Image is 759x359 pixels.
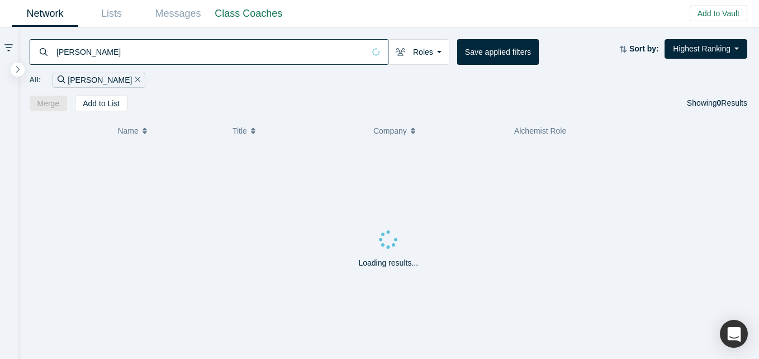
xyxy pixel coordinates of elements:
[117,119,221,143] button: Name
[53,73,145,88] div: [PERSON_NAME]
[717,98,747,107] span: Results
[30,96,68,111] button: Merge
[690,6,747,21] button: Add to Vault
[117,119,138,143] span: Name
[629,44,659,53] strong: Sort by:
[233,119,247,143] span: Title
[132,74,140,87] button: Remove Filter
[514,126,566,135] span: Alchemist Role
[665,39,747,59] button: Highest Ranking
[55,39,364,65] input: Search by name, title, company, summary, expertise, investment criteria or topics of focus
[373,119,407,143] span: Company
[30,74,41,86] span: All:
[78,1,145,27] a: Lists
[75,96,127,111] button: Add to List
[145,1,211,27] a: Messages
[388,39,449,65] button: Roles
[12,1,78,27] a: Network
[373,119,502,143] button: Company
[457,39,539,65] button: Save applied filters
[211,1,286,27] a: Class Coaches
[687,96,747,111] div: Showing
[233,119,362,143] button: Title
[358,257,418,269] p: Loading results...
[717,98,722,107] strong: 0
